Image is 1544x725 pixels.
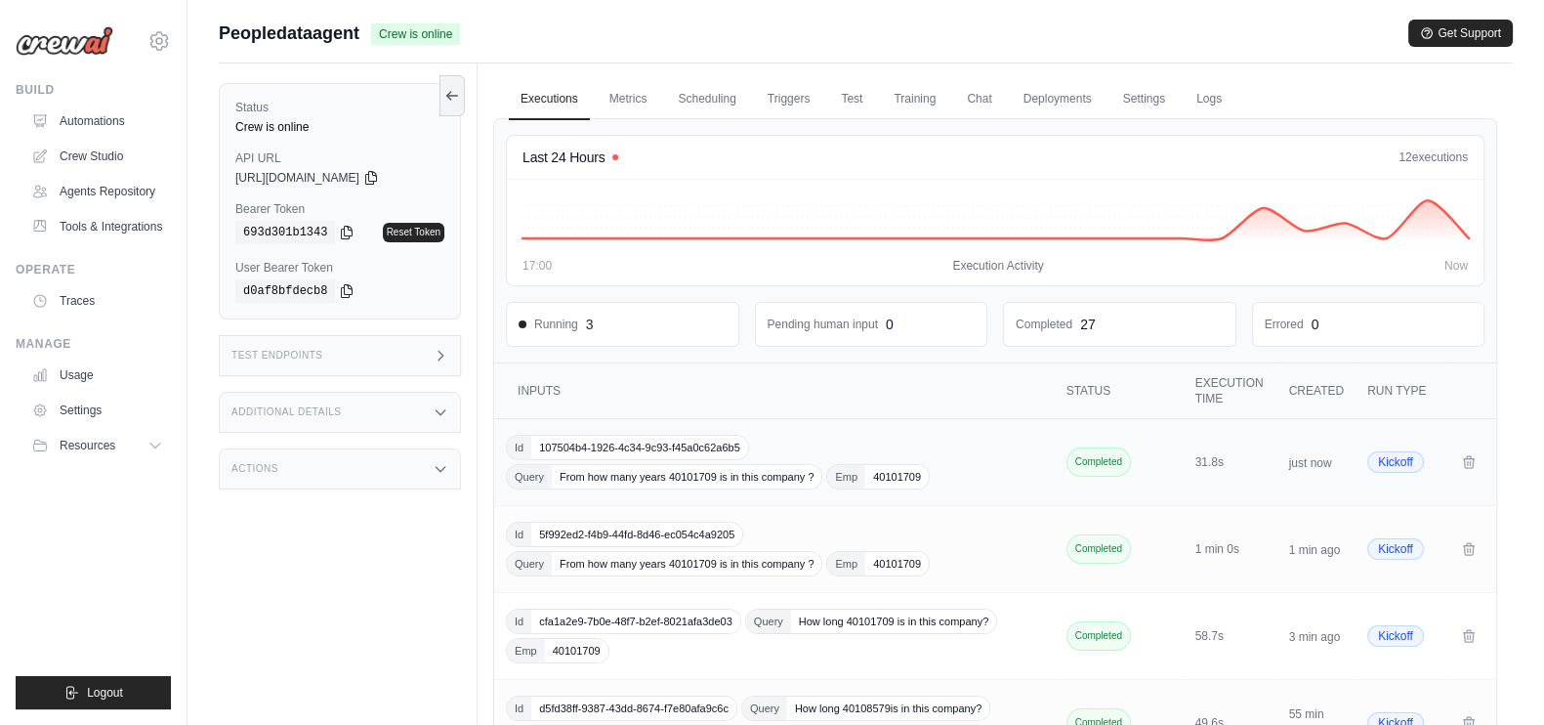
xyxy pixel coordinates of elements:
[1066,384,1111,398] span: Status
[1195,454,1266,470] div: 31.8s
[768,317,878,332] dd: Pending human input
[552,552,821,576] span: From how many years 40101709 is in this company ?
[791,610,996,633] span: How long 40101709 is in this company?
[509,79,590,120] a: Executions
[756,79,822,120] a: Triggers
[1444,258,1468,274] span: Now
[23,176,171,207] a: Agents Repository
[1367,538,1424,560] span: Kickoff
[522,148,605,167] h4: Last 24 Hours
[519,317,578,332] span: Running
[507,436,531,459] span: Id
[1398,150,1411,164] span: 12
[231,350,323,362] h3: Test Endpoints
[23,141,171,172] a: Crew Studio
[952,258,1043,274] span: Execution Activity
[507,465,552,489] span: Query
[16,676,171,709] button: Logout
[1367,451,1424,473] span: Kickoff
[1195,628,1266,644] div: 58.7s
[507,697,531,720] span: Id
[219,20,359,47] span: Peopledataagent
[1367,625,1424,647] span: Kickoff
[16,26,113,56] img: Logo
[1312,315,1319,334] div: 0
[231,463,278,475] h3: Actions
[23,106,171,137] a: Automations
[23,360,171,391] a: Usage
[1066,534,1131,564] span: Completed
[1289,630,1341,644] time: 3 min ago
[507,523,531,546] span: Id
[235,221,335,244] code: 693d301b1343
[371,23,460,45] span: Crew is online
[1289,543,1341,557] time: 1 min ago
[865,465,929,489] span: 40101709
[886,315,894,334] div: 0
[383,223,444,242] a: Reset Token
[1265,317,1304,332] dd: Errored
[598,79,659,120] a: Metrics
[235,201,444,217] label: Bearer Token
[531,697,736,720] span: d5fd38ff-9387-43dd-8674-f7e80afa9c6c
[552,465,821,489] span: From how many years 40101709 is in this company ?
[1289,456,1332,470] time: just now
[1185,79,1233,120] a: Logs
[827,552,865,576] span: Emp
[746,610,791,633] span: Query
[1446,631,1544,725] iframe: Chat Widget
[882,79,947,120] a: Training
[23,395,171,426] a: Settings
[16,262,171,277] div: Operate
[16,82,171,98] div: Build
[494,363,1059,419] th: Inputs
[235,170,359,186] span: [URL][DOMAIN_NAME]
[23,285,171,317] a: Traces
[865,552,929,576] span: 40101709
[507,639,545,662] span: Emp
[1277,363,1356,419] th: Created
[1195,541,1266,557] div: 1 min 0s
[829,79,874,120] a: Test
[235,150,444,166] label: API URL
[235,119,444,135] div: Crew is online
[235,260,444,276] label: User Bearer Token
[545,639,608,662] span: 40101709
[87,685,123,701] span: Logout
[1012,79,1104,120] a: Deployments
[531,523,742,546] span: 5f992ed2-f4b9-44fd-8d46-ec054c4a9205
[1016,317,1072,332] dd: Completed
[531,436,748,459] span: 107504b4-1926-4c34-9c93-f45a0c62a6b5
[1398,149,1468,165] div: executions
[787,697,989,720] span: How long 40108579is in this company?
[507,552,552,576] span: Query
[1408,20,1513,47] button: Get Support
[1184,363,1277,419] th: Execution Time
[23,211,171,242] a: Tools & Integrations
[507,610,531,633] span: Id
[23,430,171,461] button: Resources
[586,315,594,334] div: 3
[742,697,787,720] span: Query
[955,79,1003,120] a: Chat
[60,438,115,453] span: Resources
[666,79,747,120] a: Scheduling
[231,406,341,418] h3: Additional Details
[16,336,171,352] div: Manage
[1066,448,1131,477] span: Completed
[827,465,865,489] span: Emp
[522,258,552,274] span: 17:00
[1111,79,1177,120] a: Settings
[1367,384,1426,398] span: Run Type
[1080,315,1096,334] div: 27
[531,610,740,633] span: cfa1a2e9-7b0e-48f7-b2ef-8021afa3de03
[235,279,335,303] code: d0af8bfdecb8
[235,100,444,115] label: Status
[1066,621,1131,651] span: Completed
